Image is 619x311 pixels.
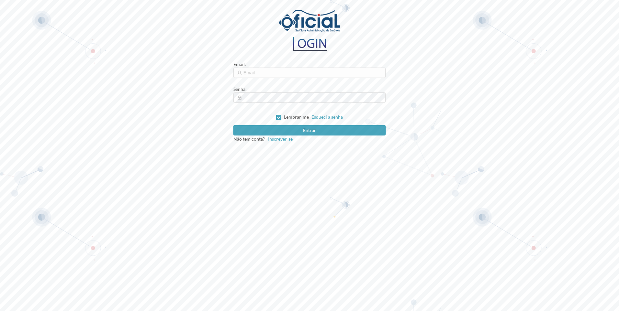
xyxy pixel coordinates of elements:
span: Email [233,61,245,67]
div: : [233,86,386,92]
img: logo [290,37,329,51]
span: Lembrar-me [284,114,309,120]
i: icon: user [237,70,242,75]
a: Esqueci a senha [311,114,343,120]
i: icon: lock [237,95,242,100]
span: Senha [233,86,245,92]
span: Não tem conta? [233,136,265,142]
span: Inscrever-se [268,136,293,142]
button: Entrar [233,125,386,135]
img: logo [279,10,340,32]
a: Inscrever-se [265,136,293,142]
input: Email [233,68,386,78]
div: : [233,61,386,68]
